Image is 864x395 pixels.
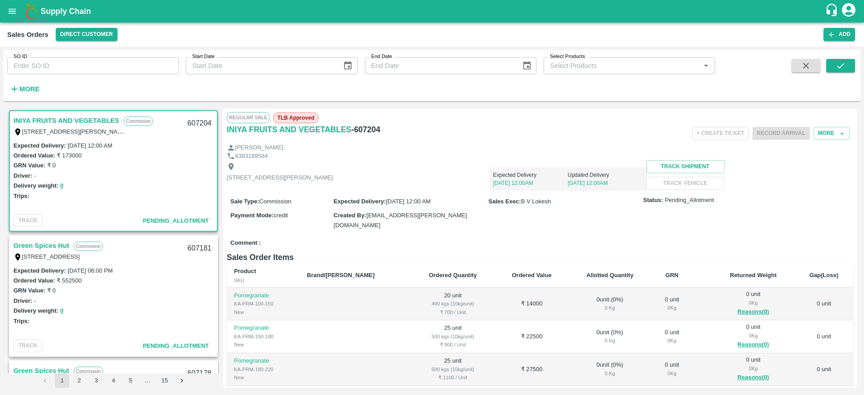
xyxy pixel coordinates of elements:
div: 0 Kg [659,369,685,377]
td: ₹ 14000 [495,287,568,320]
label: [STREET_ADDRESS][PERSON_NAME] [22,128,128,135]
span: Regular Sale [227,112,270,123]
p: 6383189584 [235,152,268,161]
h6: - 607204 [351,123,380,136]
div: 0 unit ( 0 %) [576,328,644,345]
span: credit [274,212,288,219]
label: Driver: [13,172,32,179]
b: Product [234,268,256,274]
label: Delivery weight: [13,182,58,189]
div: Sales Orders [7,29,49,40]
span: TLB Approved [273,112,318,123]
div: New [234,341,292,349]
div: 607181 [182,238,217,259]
p: [DATE] 12:00AM [568,179,643,187]
label: Payment Mode : [230,212,274,219]
div: 0 unit ( 0 %) [576,361,644,377]
td: 0 unit [795,287,853,320]
input: Start Date [186,57,336,74]
div: SKU [234,276,292,284]
label: GRN Value: [13,162,45,169]
button: 0 [60,306,63,316]
div: New [234,308,292,316]
p: [DATE] 12:00AM [493,179,568,187]
div: 0 unit [719,356,787,383]
b: Returned Weight [730,272,777,278]
div: 490 kgs (10kg/unit) [418,300,488,308]
div: customer-support [825,3,841,19]
div: 0 unit [659,296,685,312]
p: Updated Delivery [568,171,643,179]
div: 0 Kg [719,299,787,307]
div: 0 Kg [576,304,644,312]
h6: INIYA FRUITS AND VEGETABLES [227,123,351,136]
button: Go to page 5 [123,373,138,388]
nav: pagination navigation [36,373,190,388]
span: [DATE] 12:00 AM [386,198,431,205]
button: Add [823,28,855,41]
p: [STREET_ADDRESS][PERSON_NAME] [227,174,333,182]
span: Please dispatch the trip before ending [752,129,810,136]
div: 0 Kg [719,364,787,373]
button: page 1 [55,373,69,388]
a: Green Spices Hut [13,365,69,377]
td: 20 unit [410,287,495,320]
label: ₹ 0 [47,162,56,169]
div: 607178 [182,363,217,384]
span: Commission [259,198,292,205]
div: 0 unit ( 0 %) [576,296,644,312]
p: Expected Delivery [493,171,568,179]
div: 0 Kg [719,332,787,340]
label: ₹ 552500 [57,277,81,284]
button: Reasons(0) [719,373,787,383]
p: Commission [74,367,103,376]
button: Choose date [339,57,356,74]
a: INIYA FRUITS AND VEGETABLES [13,115,119,126]
input: Enter SO ID [7,57,179,74]
label: Driver: [13,297,32,304]
div: 0 unit [659,361,685,377]
label: Delivery weight: [13,307,58,314]
p: Commission [124,117,153,126]
button: Go to next page [175,373,189,388]
td: ₹ 27500 [495,353,568,386]
input: End Date [365,57,515,74]
button: Reasons(0) [719,340,787,350]
b: Gap(Loss) [810,272,838,278]
div: 0 Kg [576,369,644,377]
label: Ordered Value: [13,152,55,159]
button: open drawer [2,1,22,22]
b: Ordered Value [512,272,551,278]
h6: Sales Order Items [227,251,853,264]
input: Select Products [546,60,697,72]
div: 0 unit [719,290,787,317]
p: Pomegranate [234,357,292,365]
span: Pending_Allotment [143,217,209,224]
b: GRN [666,272,679,278]
button: Reasons(0) [719,307,787,317]
td: 0 unit [795,353,853,386]
div: 0 unit [659,328,685,345]
span: Pending_Allotment [143,342,209,349]
strong: More [19,85,40,93]
td: ₹ 22500 [495,320,568,353]
button: 0 [60,181,63,191]
label: ₹ 0 [47,287,56,294]
b: Allotted Quantity [586,272,634,278]
p: Pomegranate [234,292,292,300]
div: KA-PRM-180-220 [234,365,292,373]
button: Choose date [518,57,535,74]
button: Select DC [56,28,117,41]
label: Expected Delivery : [333,198,386,205]
a: Supply Chain [40,5,825,18]
button: Open [700,60,712,72]
p: Pomegranate [234,324,292,332]
label: - [34,297,36,304]
div: 500 kgs (10kg/unit) [418,365,488,373]
button: Go to page 4 [106,373,121,388]
div: KA-PRM-150-180 [234,332,292,341]
button: More [814,127,850,140]
label: [STREET_ADDRESS] [22,253,80,260]
label: Created By : [333,212,366,219]
div: 0 Kg [659,304,685,312]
